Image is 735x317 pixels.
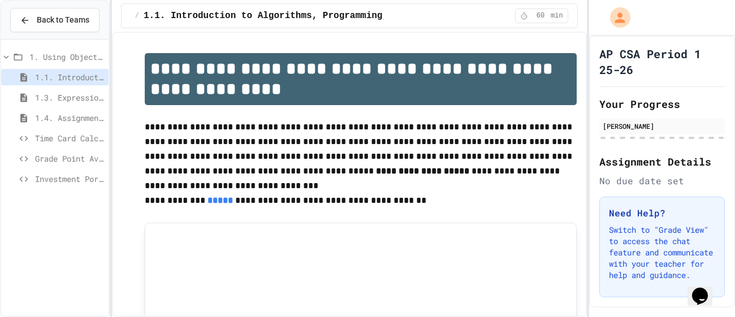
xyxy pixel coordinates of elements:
span: 1.4. Assignment and Input [35,112,104,124]
button: Back to Teams [10,8,100,32]
h2: Your Progress [599,96,725,112]
div: No due date set [599,174,725,188]
span: min [551,11,563,20]
span: Investment Portfolio Tracker [35,173,104,185]
span: 1. Using Objects and Methods [29,51,104,63]
h1: AP CSA Period 1 25-26 [599,46,725,77]
h2: Assignment Details [599,154,725,170]
span: Back to Teams [37,14,89,26]
div: My Account [598,5,633,31]
span: 60 [531,11,550,20]
span: / [135,11,139,20]
iframe: chat widget [688,272,724,306]
p: Switch to "Grade View" to access the chat feature and communicate with your teacher for help and ... [609,224,715,281]
span: 1.1. Introduction to Algorithms, Programming, and Compilers [144,9,464,23]
span: Time Card Calculator [35,132,104,144]
span: Grade Point Average [35,153,104,164]
div: [PERSON_NAME] [603,121,721,131]
span: 1.3. Expressions and Output [New] [35,92,104,103]
h3: Need Help? [609,206,715,220]
span: 1.1. Introduction to Algorithms, Programming, and Compilers [35,71,104,83]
